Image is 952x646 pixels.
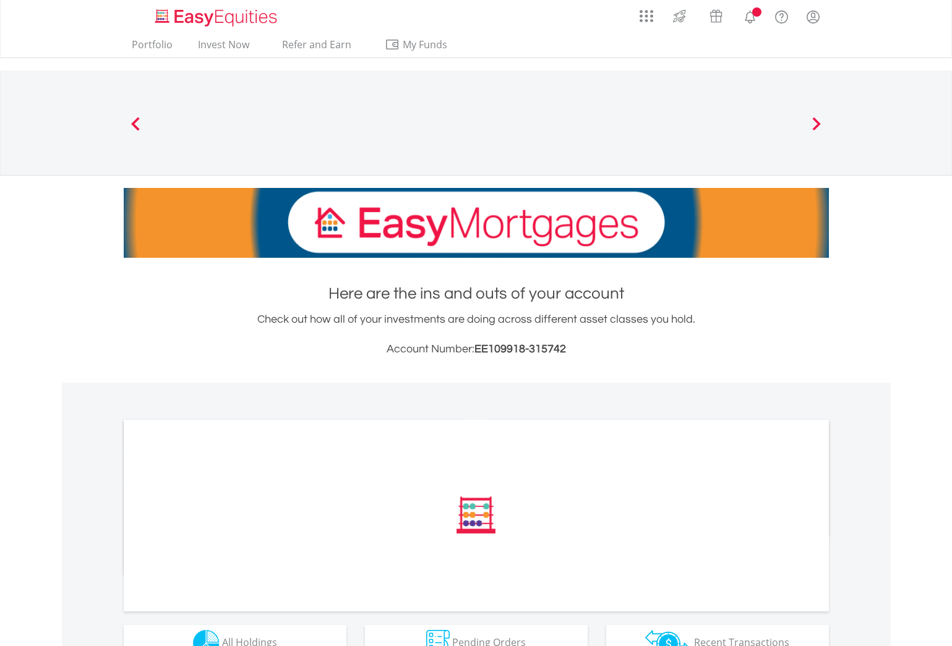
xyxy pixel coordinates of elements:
[474,343,566,355] span: EE109918-315742
[127,38,178,57] a: Portfolio
[640,9,653,23] img: grid-menu-icon.svg
[124,188,829,258] img: EasyMortage Promotion Banner
[282,38,351,51] span: Refer and Earn
[766,3,797,28] a: FAQ's and Support
[193,38,254,57] a: Invest Now
[150,3,282,28] a: Home page
[124,341,829,358] h3: Account Number:
[385,36,466,53] span: My Funds
[797,3,829,30] a: My Profile
[698,3,734,26] a: Vouchers
[734,3,766,28] a: Notifications
[270,38,364,57] a: Refer and Earn
[669,6,690,26] img: thrive-v2.svg
[632,3,661,23] a: AppsGrid
[706,6,726,26] img: vouchers-v2.svg
[124,311,829,358] div: Check out how all of your investments are doing across different asset classes you hold.
[124,283,829,305] h1: Here are the ins and outs of your account
[153,7,282,28] img: EasyEquities_Logo.png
